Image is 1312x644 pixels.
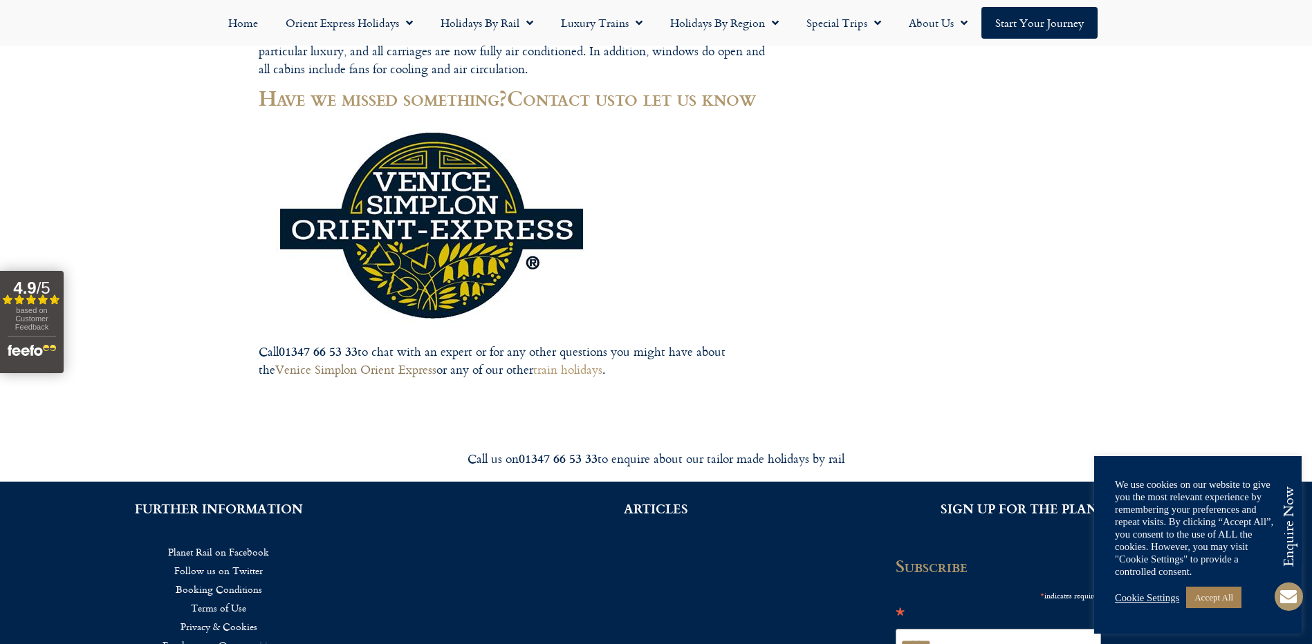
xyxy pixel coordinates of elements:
[533,360,602,379] a: train holidays
[7,7,1305,39] nav: Menu
[1186,587,1241,608] a: Accept All
[656,7,793,39] a: Holidays by Region
[21,502,416,515] h2: FURTHER INFORMATION
[1115,478,1281,578] div: We use cookies on our website to give you the most relevant experience by remembering your prefer...
[896,586,1102,603] div: indicates required
[21,542,416,561] a: Planet Rail on Facebook
[275,360,436,379] a: Venice Simplon Orient Express
[272,7,427,39] a: Orient Express Holidays
[21,598,416,617] a: Terms of Use
[547,7,656,39] a: Luxury Trains
[895,7,981,39] a: About Us
[21,580,416,598] a: Booking Conditions
[259,342,777,379] p: Call to chat with an expert or for any other questions you might have about the or any of our oth...
[427,7,547,39] a: Holidays by Rail
[259,82,756,113] strong: Have we missed something? to let us know
[507,82,615,113] a: Contact us
[21,561,416,580] a: Follow us on Twitter
[896,502,1291,515] h2: SIGN UP FOR THE PLANET RAIL NEWSLETTER
[269,451,1044,466] div: Call us on to enquire about our tailor made holidays by rail
[896,556,1110,576] h2: Subscribe
[458,502,853,515] h2: ARTICLES
[1115,591,1179,604] a: Cookie Settings
[21,617,416,636] a: Privacy & Cookies
[793,7,895,39] a: Special Trips
[214,7,272,39] a: Home
[981,7,1098,39] a: Start your Journey
[519,449,598,467] strong: 01347 66 53 33
[259,126,604,325] img: Orient Express Logo
[279,342,358,360] strong: 01347 66 53 33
